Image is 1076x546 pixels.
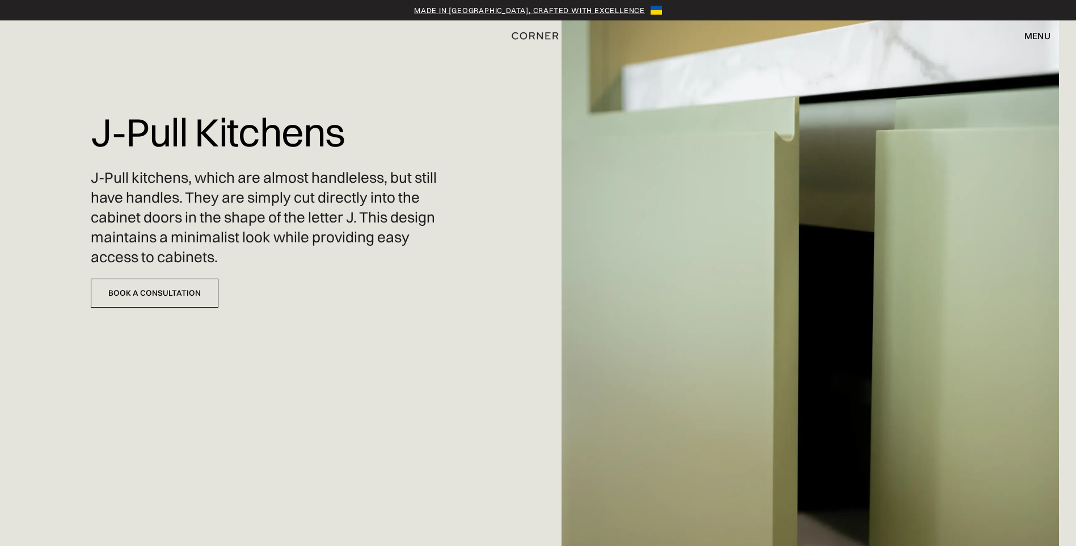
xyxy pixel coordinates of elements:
h1: J-Pull Kitchens [91,102,345,162]
a: Book a Consultation [91,279,218,308]
a: home [497,28,579,43]
div: menu [1013,26,1050,45]
div: menu [1024,31,1050,40]
p: J-Pull kitchens, which are almost handleless, but still have handles. They are simply cut directl... [91,168,440,267]
a: Made in [GEOGRAPHIC_DATA], crafted with excellence [414,5,645,16]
